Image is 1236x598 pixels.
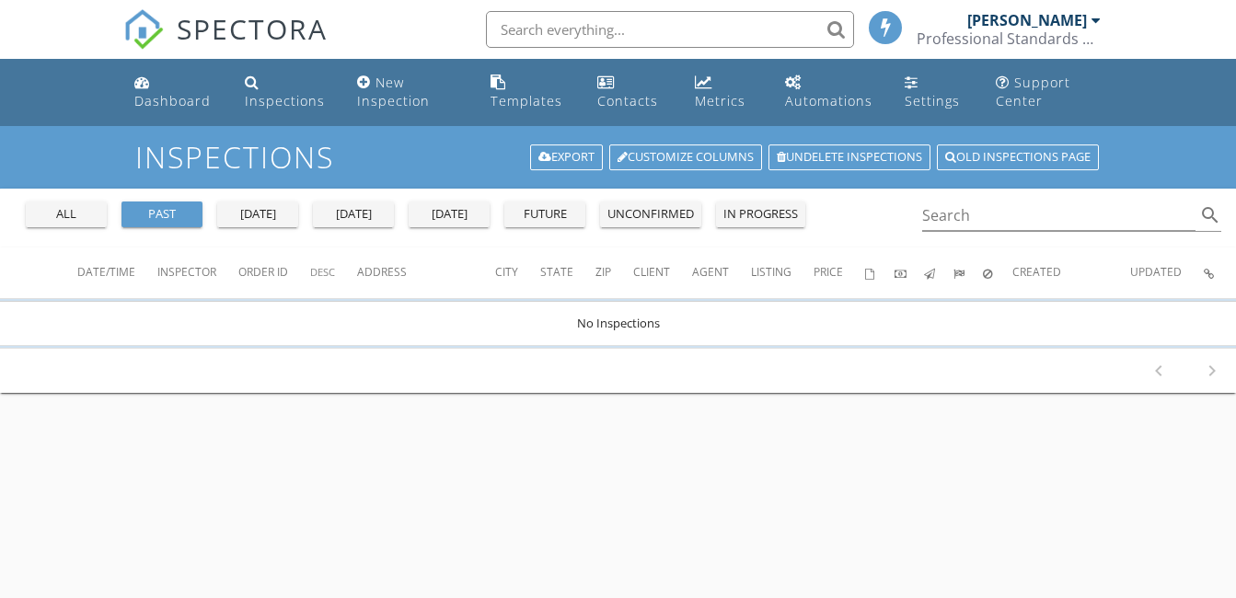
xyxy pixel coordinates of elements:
a: Contacts [590,66,674,119]
span: Client [633,264,670,280]
span: Address [357,264,407,280]
th: Paid: Not sorted. [895,247,924,299]
a: New Inspection [350,66,468,119]
button: [DATE] [313,201,394,227]
a: Metrics [687,66,762,119]
span: Order ID [238,264,288,280]
th: Updated: Not sorted. [1130,247,1204,299]
span: Created [1012,264,1061,280]
span: Desc [310,265,335,279]
a: Settings [897,66,973,119]
img: The Best Home Inspection Software - Spectora [123,9,164,50]
button: past [121,201,202,227]
div: Dashboard [134,92,211,109]
button: [DATE] [409,201,490,227]
span: Listing [751,264,791,280]
div: Metrics [695,92,745,109]
span: Price [814,264,843,280]
h1: Inspections [135,141,1101,173]
div: future [512,205,578,224]
span: City [495,264,518,280]
a: SPECTORA [123,25,328,63]
span: State [540,264,573,280]
div: Support Center [996,74,1070,109]
div: Automations [785,92,872,109]
div: [DATE] [416,205,482,224]
div: all [33,205,99,224]
a: Dashboard [127,66,223,119]
th: Canceled: Not sorted. [983,247,1012,299]
button: future [504,201,585,227]
a: Old inspections page [937,144,1099,170]
input: Search [922,201,1196,231]
span: Inspector [157,264,216,280]
th: State: Not sorted. [540,247,595,299]
div: [DATE] [320,205,387,224]
input: Search everything... [486,11,854,48]
a: Undelete inspections [768,144,930,170]
span: SPECTORA [177,9,328,48]
a: Export [530,144,603,170]
a: Customize Columns [609,144,762,170]
th: Order ID: Not sorted. [238,247,310,299]
th: Inspection Details: Not sorted. [1204,247,1236,299]
i: search [1199,204,1221,226]
div: [DATE] [225,205,291,224]
div: [PERSON_NAME] [967,11,1087,29]
th: Agent: Not sorted. [692,247,751,299]
th: Price: Not sorted. [814,247,865,299]
a: Templates [483,66,574,119]
th: Client: Not sorted. [633,247,692,299]
th: City: Not sorted. [495,247,540,299]
th: Date/Time: Not sorted. [77,247,157,299]
th: Published: Not sorted. [924,247,953,299]
th: Submitted: Not sorted. [953,247,983,299]
button: [DATE] [217,201,298,227]
th: Inspector: Not sorted. [157,247,238,299]
a: Inspections [237,66,335,119]
div: past [129,205,195,224]
button: unconfirmed [600,201,701,227]
div: in progress [723,205,798,224]
div: Inspections [245,92,325,109]
div: Settings [905,92,960,109]
button: in progress [716,201,805,227]
th: Listing: Not sorted. [751,247,814,299]
div: Professional Standards Home Inspections, LLC [917,29,1101,48]
div: unconfirmed [607,205,694,224]
button: all [26,201,107,227]
span: Zip [595,264,611,280]
th: Zip: Not sorted. [595,247,633,299]
span: Agent [692,264,729,280]
span: Date/Time [77,264,135,280]
div: New Inspection [357,74,430,109]
th: Created: Not sorted. [1012,247,1130,299]
span: Updated [1130,264,1182,280]
div: Templates [491,92,562,109]
th: Agreements signed: Not sorted. [865,247,895,299]
div: Contacts [597,92,658,109]
a: Support Center [988,66,1109,119]
th: Address: Not sorted. [357,247,495,299]
a: Automations (Basic) [778,66,884,119]
th: Desc: Not sorted. [310,247,357,299]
